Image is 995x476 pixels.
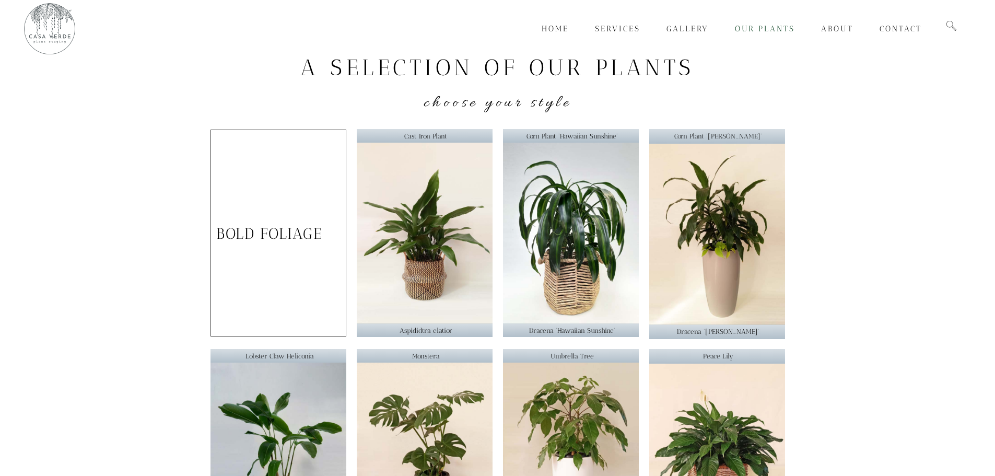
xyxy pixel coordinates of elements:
span: Dracena 'Hawaiian Sunshine' [529,327,615,334]
h2: A Selection of Our Plants [205,54,790,82]
p: BOLD FOLIAGE [216,224,346,243]
p: Peace Lily [652,349,785,364]
span: Home [542,24,569,33]
span: Our Plants [735,24,795,33]
p: Dracena '[PERSON_NAME]' [652,324,785,339]
span: Aspididtra elatior [400,327,452,334]
p: Corn Plant '[PERSON_NAME]' [652,129,785,144]
span: Monstera [412,352,440,360]
span: Cast Iron Plant [404,132,447,140]
span: Gallery [666,24,709,33]
span: Umbrella Tree [551,352,594,360]
span: Contact [880,24,922,33]
img: Corn Plant 'Hawaiian Sunshine' [503,143,639,324]
span: Services [595,24,640,33]
img: Corn plant 'Janet Craig' [649,144,785,325]
span: Corn Plant 'Hawaiian Sunshine' [526,132,618,140]
span: About [821,24,853,33]
span: Lobster Claw Heliconia [245,352,314,360]
h4: Choose your style [205,92,790,114]
img: Cast Iron Plant [357,143,493,324]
